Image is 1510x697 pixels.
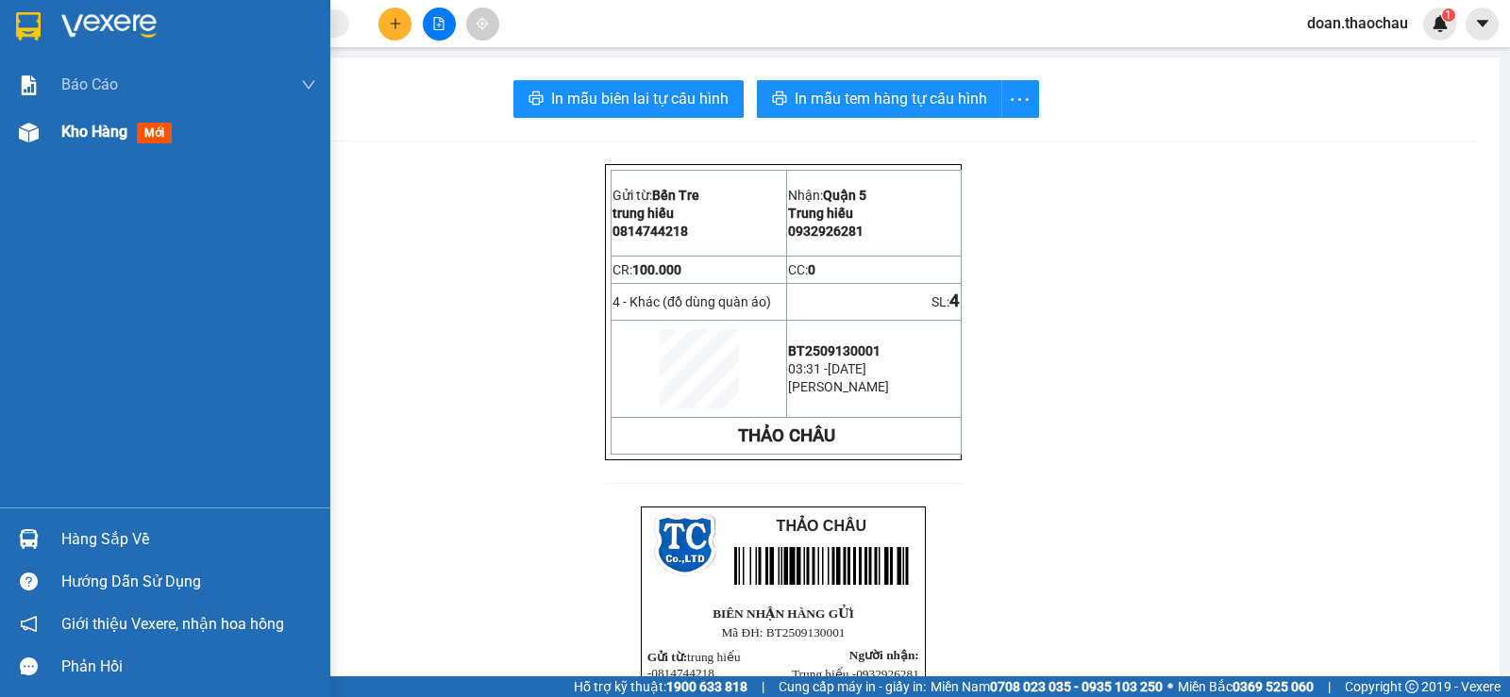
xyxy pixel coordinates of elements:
span: 03:31 - [788,361,828,376]
span: Kho hàng [61,123,127,141]
span: down [301,77,316,92]
span: Hỗ trợ kỹ thuật: [574,676,747,697]
strong: THẢO CHÂU [738,425,835,446]
span: Cung cấp máy in - giấy in: [779,676,926,697]
span: 0932926281 [856,667,919,681]
span: copyright [1405,680,1418,693]
span: Gửi từ: [7,138,46,152]
span: Trung hiếu - [792,667,919,681]
span: Miền Bắc [1178,676,1314,697]
strong: BIÊN NHẬN HÀNG GỬI [71,96,212,110]
div: Hàng sắp về [61,525,316,554]
strong: 0708 023 035 - 0935 103 250 [990,679,1163,694]
span: question-circle [20,573,38,590]
span: Quận 5 [823,188,866,203]
img: warehouse-icon [19,529,39,549]
strong: BIÊN NHẬN HÀNG GỬI [713,606,854,621]
span: Báo cáo [61,73,118,96]
button: caret-down [1466,8,1499,41]
img: logo [12,8,75,70]
span: ⚪️ [1167,683,1173,690]
span: 0814744218 [651,666,714,680]
span: 0814744218 [612,224,688,239]
img: icon-new-feature [1432,15,1449,32]
td: CR: [612,256,787,284]
span: printer [528,91,544,108]
span: THẢO CHÂU [133,11,223,27]
strong: 1900 633 818 [666,679,747,694]
span: notification [20,615,38,633]
span: 1 [1445,8,1451,22]
span: Người nhận: [207,136,277,150]
span: [DATE] [828,361,866,376]
span: doan.thaochau [1292,11,1423,35]
span: Mã ĐH: BT2509130001 [79,114,203,128]
span: SL: [931,294,949,309]
p: Gửi từ: [612,188,785,203]
button: file-add [423,8,456,41]
span: Giới thiệu Vexere, nhận hoa hồng [61,612,284,636]
span: In mẫu biên lai tự cấu hình [551,87,729,110]
div: Hướng dẫn sử dụng [61,568,316,596]
span: Trung hiếu [788,206,853,221]
sup: 1 [1442,8,1455,22]
span: more [1002,88,1038,111]
button: more [1001,80,1039,118]
span: caret-down [1474,15,1491,32]
img: solution-icon [19,75,39,95]
img: warehouse-icon [19,123,39,142]
span: trung hiếu [612,206,674,221]
span: file-add [432,17,445,30]
span: Miền Nam [931,676,1163,697]
span: THẢO CHÂU [777,518,866,534]
span: [PERSON_NAME] [788,379,889,394]
span: Gửi từ: [647,650,687,664]
strong: 0369 525 060 [1233,679,1314,694]
button: plus [378,8,411,41]
span: trung hiếu - [7,138,100,167]
img: logo-vxr [16,12,41,41]
span: message [20,657,38,675]
span: Mã ĐH: BT2509130001 [721,625,845,639]
div: Phản hồi [61,653,316,681]
span: Người nhận: [849,648,919,662]
span: | [762,676,764,697]
button: aim [466,8,499,41]
button: printerIn mẫu biên lai tự cấu hình [513,80,744,118]
span: 100.000 [632,262,681,277]
span: In mẫu tem hàng tự cấu hình [795,87,987,110]
p: Nhận: [788,188,960,203]
span: 0932926281 [788,224,864,239]
span: Bến Tre [652,188,699,203]
span: printer [772,91,787,108]
span: aim [476,17,489,30]
span: plus [389,17,402,30]
span: mới [137,123,172,143]
span: trung hiếu - [647,650,741,680]
span: 4 - Khác (đồ dùng quàn áo) [612,294,771,309]
img: logo [654,514,716,576]
button: printerIn mẫu tem hàng tự cấu hình [757,80,1002,118]
span: 0 [808,262,815,277]
td: CC: [787,256,962,284]
span: BT2509130001 [788,343,881,358]
span: 4 [949,290,960,311]
span: | [1328,676,1331,697]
